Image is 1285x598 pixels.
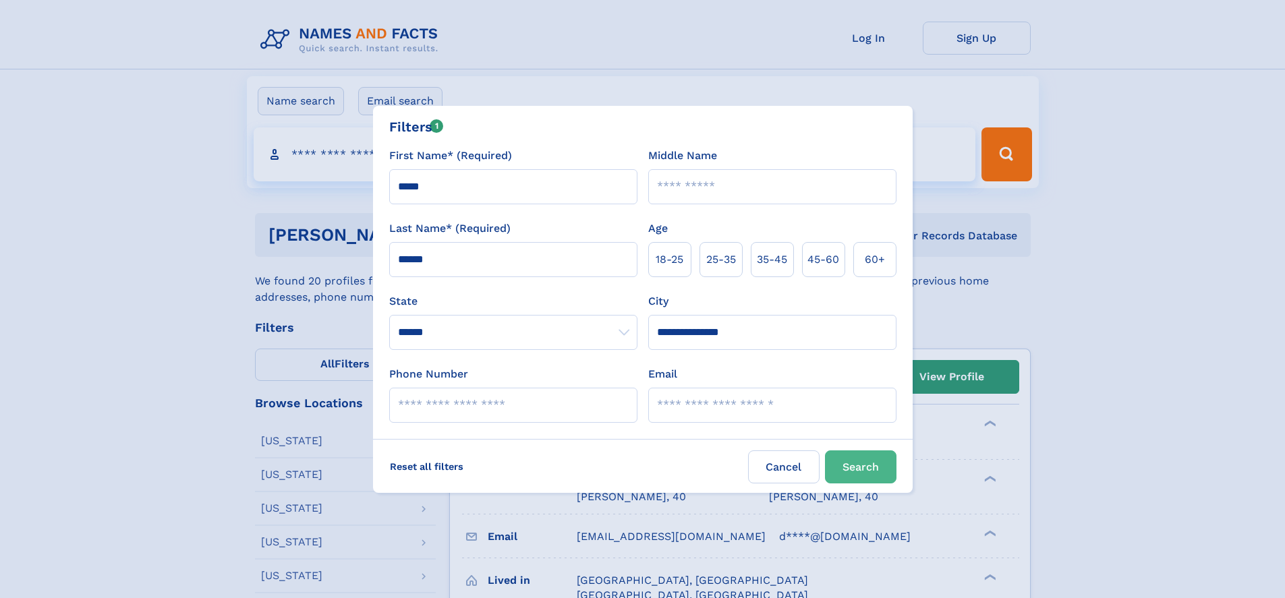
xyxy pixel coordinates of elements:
[748,450,820,483] label: Cancel
[648,220,668,237] label: Age
[648,148,717,164] label: Middle Name
[648,366,677,382] label: Email
[807,251,839,268] span: 45‑60
[825,450,896,483] button: Search
[389,148,512,164] label: First Name* (Required)
[706,251,736,268] span: 25‑35
[389,366,468,382] label: Phone Number
[389,293,637,309] label: State
[389,220,511,237] label: Last Name* (Required)
[865,251,885,268] span: 60+
[648,293,668,309] label: City
[381,450,472,483] label: Reset all filters
[757,251,787,268] span: 35‑45
[656,251,683,268] span: 18‑25
[389,117,444,137] div: Filters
